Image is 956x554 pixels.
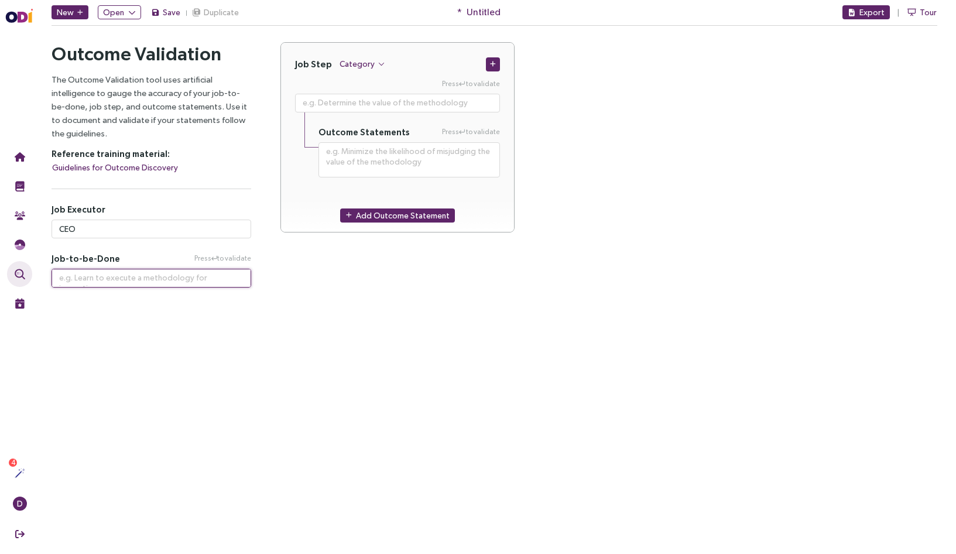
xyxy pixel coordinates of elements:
[52,161,178,174] span: Guidelines for Outcome Discovery
[52,253,120,264] span: Job-to-be-Done
[340,208,455,223] button: Add Outcome Statement
[7,290,32,316] button: Live Events
[52,42,251,66] h2: Outcome Validation
[356,209,450,222] span: Add Outcome Statement
[340,57,375,70] span: Category
[11,459,15,467] span: 4
[52,73,251,140] p: The Outcome Validation tool uses artificial intelligence to gauge the accuracy of your job-to-be-...
[57,6,74,19] span: New
[194,253,251,264] span: Press to validate
[52,160,179,175] button: Guidelines for Outcome Discovery
[907,5,937,19] button: Tour
[15,240,25,250] img: JTBD Needs Framework
[103,6,124,19] span: Open
[52,269,251,288] textarea: Press Enter to validate
[163,6,180,19] span: Save
[7,144,32,170] button: Home
[15,298,25,309] img: Live Events
[15,181,25,191] img: Training
[7,232,32,258] button: Needs Framework
[150,5,181,19] button: Save
[7,521,32,547] button: Sign Out
[52,149,170,159] strong: Reference training material:
[859,6,885,19] span: Export
[7,173,32,199] button: Training
[920,6,937,19] span: Tour
[15,468,25,478] img: Actions
[467,5,501,19] span: Untitled
[52,204,251,215] h5: Job Executor
[7,203,32,228] button: Community
[295,94,500,112] textarea: Press Enter to validate
[9,459,17,467] sup: 4
[17,497,23,511] span: D
[98,5,141,19] button: Open
[339,57,386,71] button: Category
[52,5,88,19] button: New
[318,126,410,138] h5: Outcome Statements
[318,142,500,177] textarea: Press Enter to validate
[295,59,332,70] h4: Job Step
[15,210,25,221] img: Community
[191,5,239,19] button: Duplicate
[7,460,32,486] button: Actions
[7,491,32,517] button: D
[15,269,25,279] img: Outcome Validation
[7,261,32,287] button: Outcome Validation
[52,220,251,238] input: e.g. Innovators
[842,5,890,19] button: Export
[442,126,500,138] span: Press to validate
